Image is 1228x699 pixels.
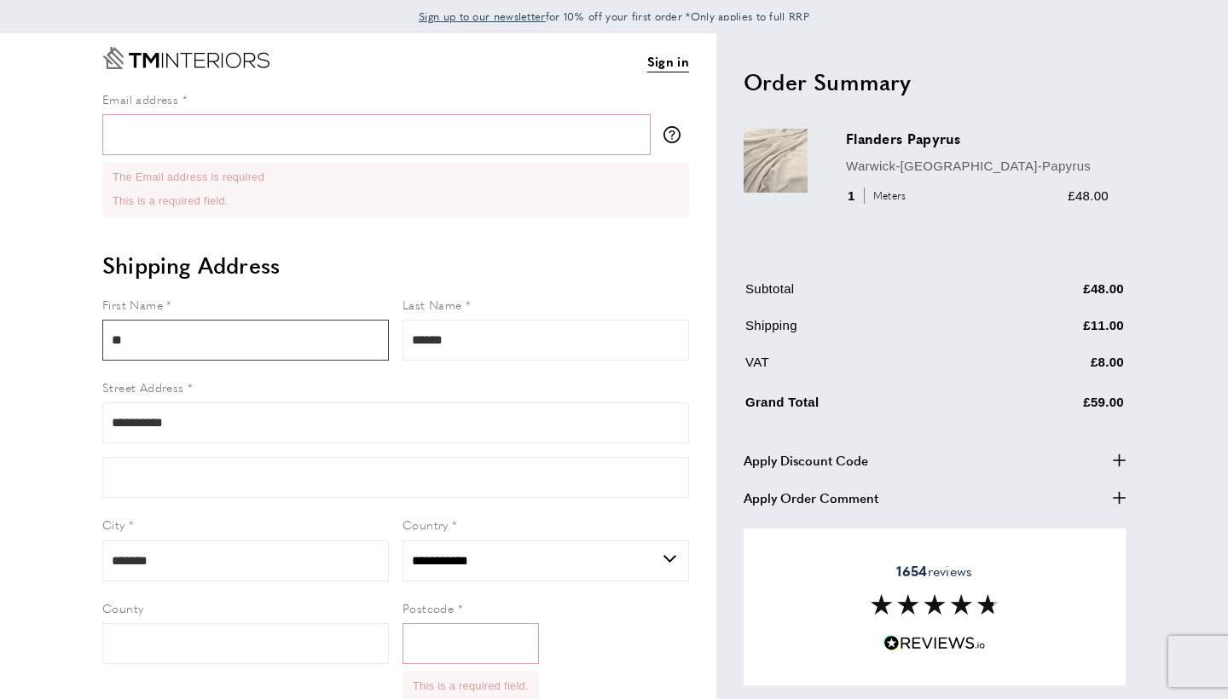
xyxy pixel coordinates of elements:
span: Country [403,516,449,533]
td: Grand Total [745,389,988,425]
h2: Shipping Address [102,250,689,280]
h2: Order Summary [744,66,1126,97]
a: Go to Home page [102,47,269,69]
img: Reviews.io 5 stars [883,635,986,651]
span: Apply Order Comment [744,488,878,508]
span: Sign up to our newsletter [419,9,546,24]
img: Flanders Papyrus [744,129,808,193]
li: The Email address is required [113,169,679,186]
p: Warwick-[GEOGRAPHIC_DATA]-Papyrus [846,156,1109,176]
td: £59.00 [990,389,1124,425]
li: This is a required field. [413,678,529,695]
span: Postcode [403,599,454,616]
span: Last Name [403,296,462,313]
span: Meters [864,188,911,204]
td: VAT [745,352,988,385]
a: Sign up to our newsletter [419,8,546,25]
td: £48.00 [990,279,1124,312]
li: This is a required field. [113,193,679,210]
img: Reviews section [871,594,999,615]
span: Apply Discount Code [744,450,868,471]
span: Street Address [102,378,184,396]
td: Shipping [745,315,988,349]
td: £8.00 [990,352,1124,385]
span: £48.00 [1068,188,1109,203]
span: reviews [896,563,972,580]
span: County [102,599,143,616]
span: Email address [102,90,178,107]
button: More information [663,126,689,143]
span: First Name [102,296,163,313]
strong: 1654 [896,561,927,581]
span: for 10% off your first order *Only applies to full RRP [419,9,809,24]
h3: Flanders Papyrus [846,129,1109,148]
div: 1 [846,186,912,206]
td: £11.00 [990,315,1124,349]
span: City [102,516,125,533]
a: Sign in [647,51,689,72]
td: Subtotal [745,279,988,312]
